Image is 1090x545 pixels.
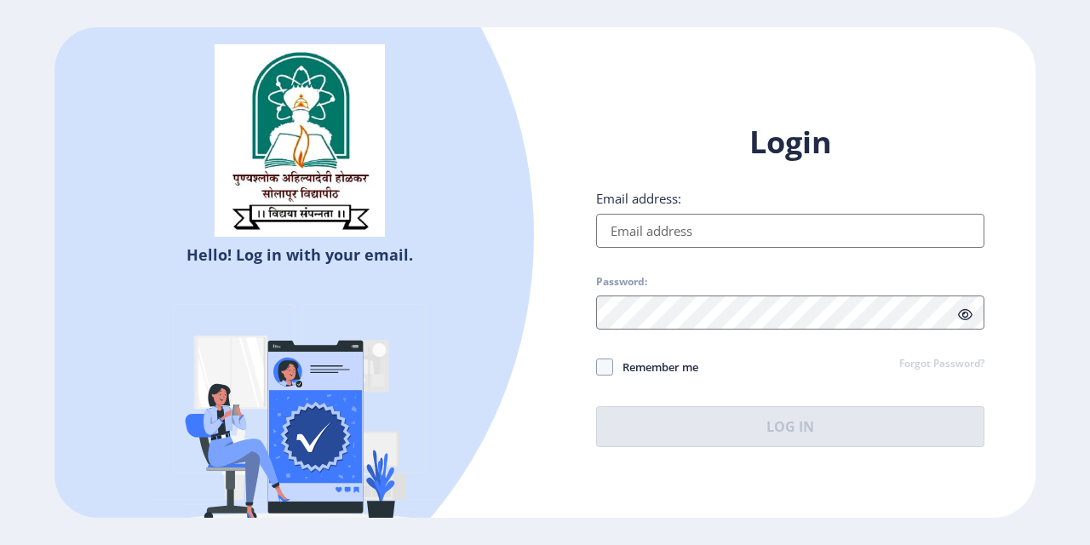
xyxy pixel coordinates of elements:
h1: Login [596,122,984,163]
label: Password: [596,275,647,289]
label: Email address: [596,190,681,207]
input: Email address [596,214,984,248]
img: sulogo.png [215,44,385,237]
span: Remember me [613,357,698,377]
button: Log In [596,406,984,447]
a: Forgot Password? [899,357,984,372]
